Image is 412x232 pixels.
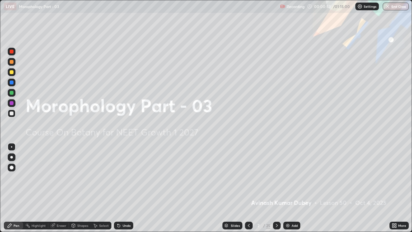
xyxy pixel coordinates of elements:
p: Morophology Part - 03 [19,4,59,9]
img: end-class-cross [385,4,390,9]
div: Undo [123,224,131,227]
div: Highlight [32,224,46,227]
div: Slides [231,224,240,227]
div: Add [292,224,298,227]
img: recording.375f2c34.svg [280,4,285,9]
p: Settings [364,5,376,8]
p: LIVE [6,4,14,9]
div: Eraser [57,224,66,227]
div: 2 [255,224,262,227]
div: 25 [266,223,270,228]
div: Pen [14,224,19,227]
div: More [398,224,406,227]
div: Shapes [77,224,88,227]
button: End Class [383,3,409,10]
img: add-slide-button [285,223,290,228]
p: Recording [286,4,304,9]
div: / [263,224,265,227]
img: class-settings-icons [357,4,362,9]
div: Select [99,224,109,227]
